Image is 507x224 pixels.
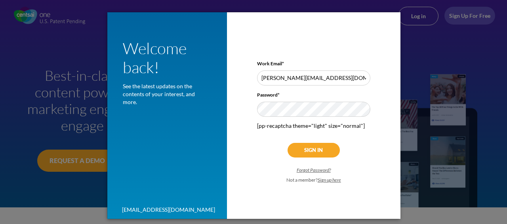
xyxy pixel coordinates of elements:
[257,122,370,130] li: [pp-recaptcha theme="light" size="normal"]
[257,70,370,85] input: Username
[257,92,280,98] label: Password*
[123,39,207,77] div: Welcome back!
[257,177,370,183] div: Not a member?
[288,143,340,158] input: Sign In
[318,177,341,183] a: Sign up here
[297,167,331,173] a: Forgot Password?
[123,82,207,106] div: See the latest updates on the contents of your interest, and more.
[119,206,215,213] a: [EMAIL_ADDRESS][DOMAIN_NAME]
[257,61,284,66] label: Work Email*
